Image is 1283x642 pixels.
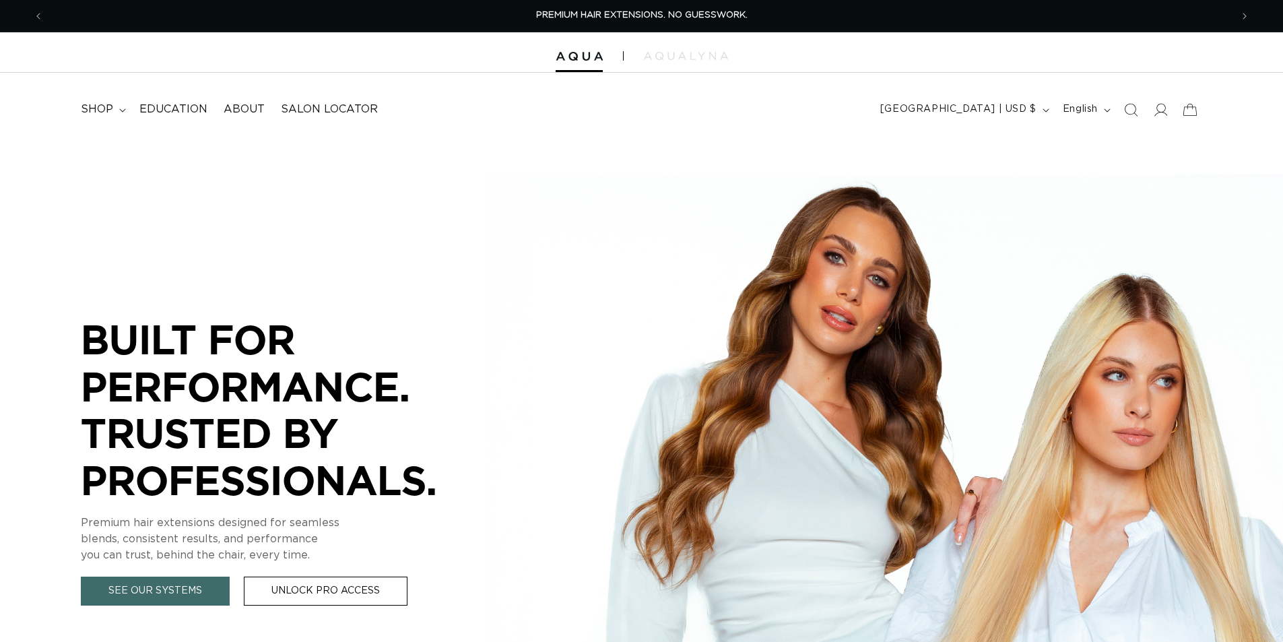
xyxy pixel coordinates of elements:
[273,94,386,125] a: Salon Locator
[81,102,113,117] span: shop
[281,102,378,117] span: Salon Locator
[81,316,485,503] p: BUILT FOR PERFORMANCE. TRUSTED BY PROFESSIONALS.
[139,102,207,117] span: Education
[81,577,230,606] a: See Our Systems
[536,11,748,20] span: PREMIUM HAIR EXTENSIONS. NO GUESSWORK.
[556,52,603,61] img: Aqua Hair Extensions
[81,515,485,563] p: Premium hair extensions designed for seamless blends, consistent results, and performance you can...
[872,97,1055,123] button: [GEOGRAPHIC_DATA] | USD $
[1230,3,1259,29] button: Next announcement
[1055,97,1116,123] button: English
[131,94,216,125] a: Education
[224,102,265,117] span: About
[24,3,53,29] button: Previous announcement
[73,94,131,125] summary: shop
[644,52,728,60] img: aqualyna.com
[880,102,1037,117] span: [GEOGRAPHIC_DATA] | USD $
[244,577,407,606] a: Unlock Pro Access
[216,94,273,125] a: About
[1116,95,1146,125] summary: Search
[1063,102,1098,117] span: English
